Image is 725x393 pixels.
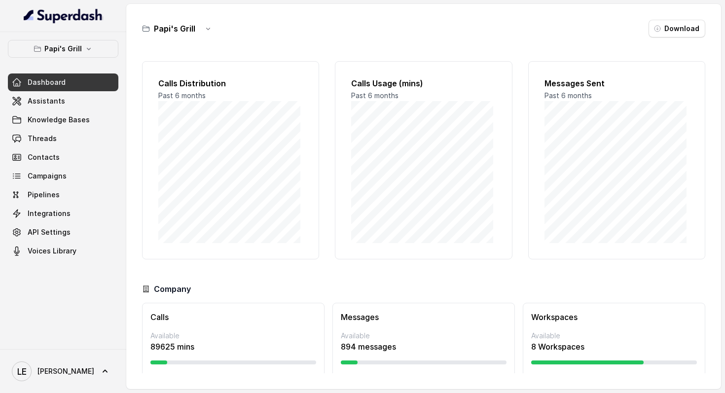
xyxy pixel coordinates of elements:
a: Knowledge Bases [8,111,118,129]
a: Threads [8,130,118,147]
p: 0 [531,372,536,382]
p: Available [150,331,316,341]
a: Contacts [8,148,118,166]
span: Past 6 months [351,91,399,100]
p: Available [531,331,697,341]
span: API Settings [28,227,71,237]
h3: Calls [150,311,316,323]
h3: Company [154,283,191,295]
h2: Messages Sent [544,77,689,89]
a: Voices Library [8,242,118,260]
span: Past 6 months [158,91,206,100]
p: 894 messages [341,341,507,353]
a: Campaigns [8,167,118,185]
img: light.svg [24,8,103,24]
h2: Calls Usage (mins) [351,77,496,89]
a: Pipelines [8,186,118,204]
a: Integrations [8,205,118,222]
span: Campaigns [28,171,67,181]
p: Max: 100000 mins [258,372,316,382]
h3: Papi's Grill [154,23,195,35]
span: Pipelines [28,190,60,200]
p: 8 Workspaces [531,341,697,353]
p: Papi's Grill [44,43,82,55]
a: Assistants [8,92,118,110]
button: Download [649,20,705,37]
a: API Settings [8,223,118,241]
span: Integrations [28,209,71,218]
span: Dashboard [28,77,66,87]
span: Threads [28,134,57,143]
p: 0 [150,372,155,382]
span: Assistants [28,96,65,106]
h3: Workspaces [531,311,697,323]
a: Dashboard [8,73,118,91]
h2: Calls Distribution [158,77,303,89]
span: Knowledge Bases [28,115,90,125]
p: Max: 25 Workspaces [630,372,697,382]
span: Voices Library [28,246,76,256]
h3: Messages [341,311,507,323]
p: Max: 1k messages [449,372,507,382]
p: 0 [341,372,345,382]
span: [PERSON_NAME] [37,366,94,376]
a: [PERSON_NAME] [8,357,118,385]
button: Papi's Grill [8,40,118,58]
p: Available [341,331,507,341]
span: Contacts [28,152,60,162]
p: 89625 mins [150,341,316,353]
span: Past 6 months [544,91,592,100]
text: LE [17,366,27,377]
